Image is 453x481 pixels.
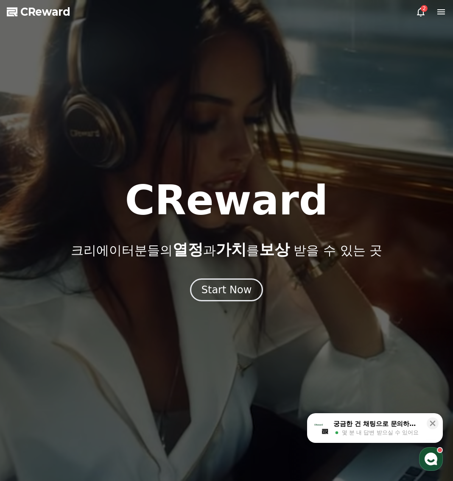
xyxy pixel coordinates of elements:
span: 열정 [173,241,203,258]
span: 가치 [216,241,246,258]
span: 홈 [27,281,32,288]
a: 2 [416,7,426,17]
a: 대화 [56,269,109,290]
button: Start Now [190,278,263,301]
a: CReward [7,5,70,19]
div: Start Now [201,283,252,297]
span: CReward [20,5,70,19]
a: Start Now [190,287,263,295]
div: 2 [421,5,428,12]
a: 설정 [109,269,163,290]
a: 홈 [3,269,56,290]
span: 대화 [78,282,88,289]
span: 설정 [131,281,141,288]
h1: CReward [125,180,328,221]
p: 크리에이터분들의 과 를 받을 수 있는 곳 [71,241,382,258]
span: 보상 [259,241,290,258]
